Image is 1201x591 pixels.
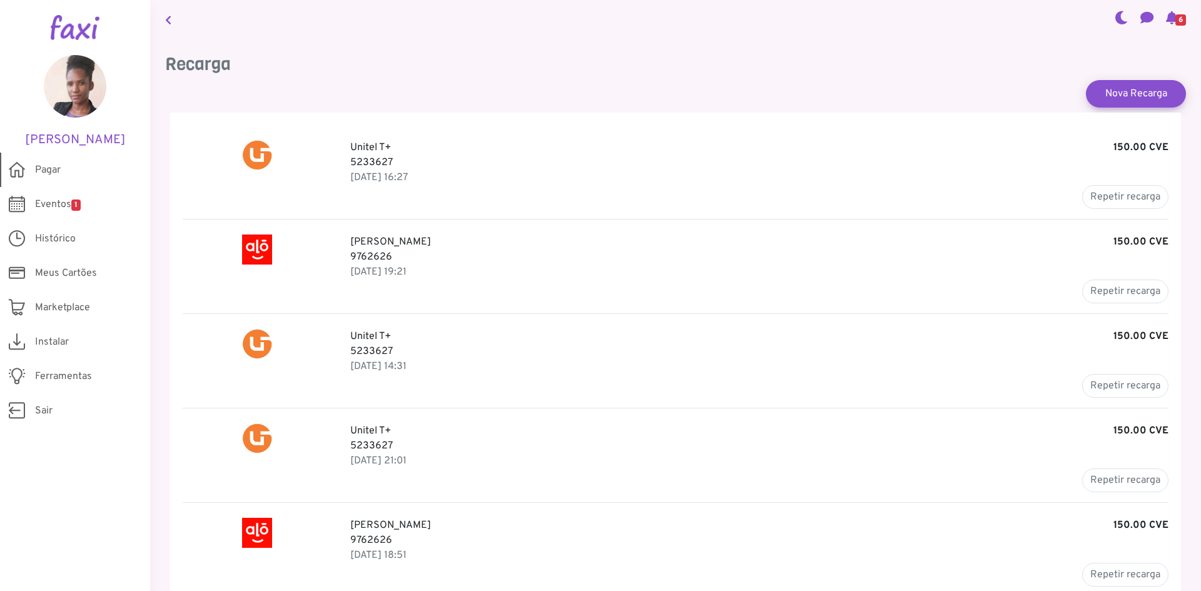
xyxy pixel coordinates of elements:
[350,359,1168,374] p: 09 Sep 2025, 15:31
[350,170,1168,185] p: 24 Sep 2025, 17:27
[1113,235,1168,250] b: 150.00 CVE
[165,54,1186,75] h3: Recarga
[35,231,76,246] span: Histórico
[242,140,272,170] img: Unitel T+
[242,518,272,548] img: Alou Móvel
[350,265,1168,280] p: 20 Sep 2025, 20:21
[350,329,1168,344] p: Unitel T+
[35,266,97,281] span: Meus Cartões
[35,197,81,212] span: Eventos
[19,133,131,148] h5: [PERSON_NAME]
[242,329,272,359] img: Unitel T+
[242,423,272,453] img: Unitel T+
[350,533,1168,548] p: 9762626
[35,300,90,315] span: Marketplace
[350,235,1168,250] p: [PERSON_NAME]
[350,140,1168,155] p: Unitel T+
[1082,563,1168,587] button: Repetir recarga
[350,423,1168,438] p: Unitel T+
[350,453,1168,468] p: 23 Aug 2025, 22:01
[350,548,1168,563] p: 13 Aug 2025, 19:51
[350,518,1168,533] p: [PERSON_NAME]
[1113,329,1168,344] b: 150.00 CVE
[350,155,1168,170] p: 5233627
[350,344,1168,359] p: 5233627
[19,55,131,148] a: [PERSON_NAME]
[1113,423,1168,438] b: 150.00 CVE
[35,335,69,350] span: Instalar
[1082,374,1168,398] button: Repetir recarga
[71,200,81,211] span: 1
[350,438,1168,453] p: 5233627
[1113,518,1168,533] b: 150.00 CVE
[242,235,272,265] img: Alou Móvel
[1082,468,1168,492] button: Repetir recarga
[35,369,92,384] span: Ferramentas
[35,403,53,418] span: Sair
[1082,280,1168,303] button: Repetir recarga
[35,163,61,178] span: Pagar
[1086,80,1186,108] a: Nova Recarga
[1082,185,1168,209] button: Repetir recarga
[1113,140,1168,155] b: 150.00 CVE
[350,250,1168,265] p: 9762626
[1175,14,1186,26] span: 6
